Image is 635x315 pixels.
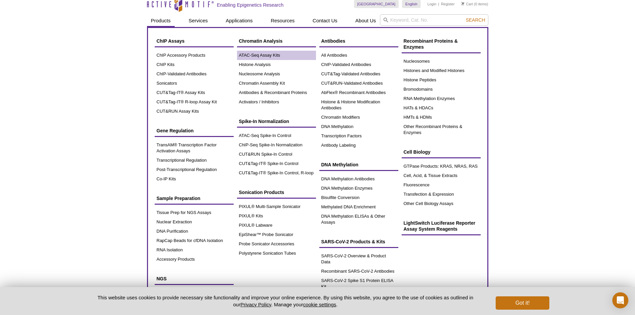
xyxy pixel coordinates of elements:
a: Histone Peptides [402,75,481,85]
a: Bromodomains [402,85,481,94]
a: PIXUL® Labware [237,221,316,230]
a: Tissue Prep for NGS Assays [155,208,234,217]
a: ChIP Kits [155,60,234,69]
a: CUT&RUN-Validated Antibodies [319,79,398,88]
a: CUT&RUN Spike-In Control [237,150,316,159]
a: Contact Us [309,14,341,27]
a: Resources [267,14,299,27]
a: Transfection & Expression [402,190,481,199]
a: Privacy Policy [240,302,271,307]
span: Spike-In Normalization [239,119,289,124]
a: Nuclear Extraction [155,217,234,227]
span: LightSwitch Luciferase Reporter Assay System Reagents [404,220,475,232]
h2: Enabling Epigenetics Research [217,2,284,8]
span: DNA Methylation [321,162,358,167]
a: Sonication Products [237,186,316,199]
a: SARS-CoV-2 Products & Kits [319,235,398,248]
a: Other Recombinant Proteins & Enzymes [402,122,481,137]
a: Cell, Acid, & Tissue Extracts [402,171,481,180]
a: Antibody Labeling [319,141,398,150]
a: Fluorescence [402,180,481,190]
img: Your Cart [461,2,464,5]
a: Other Cell Biology Assays [402,199,481,208]
a: Post-Transcriptional Regulation [155,165,234,174]
a: Transcriptional Regulation [155,156,234,165]
a: EpiShear™ Probe Sonicator [237,230,316,239]
a: Histones and Modified Histones [402,66,481,75]
a: SARS-CoV-2 Spike S1 Protein ELISA Kit [319,276,398,291]
a: Chromatin Modifiers [319,113,398,122]
span: ChIP Assays [157,38,185,44]
a: Applications [222,14,257,27]
a: Accessory Products [155,255,234,264]
button: cookie settings [303,302,336,307]
a: RNA Methylation Enzymes [402,94,481,103]
a: ChIP Assays [155,35,234,47]
a: Spike-In Normalization [237,115,316,128]
a: CUT&Tag-IT® R-loop Assay Kit [155,97,234,107]
a: Sample Preparation [155,192,234,205]
a: DNA Purification [155,227,234,236]
span: Sample Preparation [157,196,201,201]
a: Histone & Histone Modification Antibodies [319,97,398,113]
a: Bisulfite Conversion [319,193,398,202]
button: Got it! [496,296,549,310]
a: Transcription Factors [319,131,398,141]
a: ATAC-Seq Spike-In Control [237,131,316,140]
a: AbFlex® Recombinant Antibodies [319,88,398,97]
a: DNA Methylation Enzymes [319,184,398,193]
span: Sonication Products [239,190,284,195]
a: HMTs & HDMs [402,113,481,122]
a: Sonicators [155,79,234,88]
a: Co-IP Kits [155,174,234,184]
a: Gene Regulation [155,124,234,137]
a: Nucleosome Analysis [237,69,316,79]
a: ChIP-Validated Antibodies [319,60,398,69]
a: Probe Sonicator Accessories [237,239,316,249]
a: ChIP-Seq Spike-In Normalization [237,140,316,150]
span: SARS-CoV-2 Products & Kits [321,239,385,244]
a: RNA Isolation [155,245,234,255]
a: Login [427,2,436,6]
a: CUT&Tag-IT® Assay Kits [155,88,234,97]
a: CUT&Tag-IT® Spike-In Control, R-loop [237,168,316,178]
a: Methylated DNA Enrichment [319,202,398,212]
a: CUT&RUN Assay Kits [155,107,234,116]
a: Chromatin Analysis [237,35,316,47]
a: Activators / Inhibitors [237,97,316,107]
a: PIXUL® Kits [237,211,316,221]
a: Products [147,14,175,27]
div: Open Intercom Messenger [612,292,628,308]
a: All Antibodies [319,51,398,60]
input: Keyword, Cat. No. [380,14,488,26]
a: NGS [155,272,234,285]
a: SARS-CoV-2 Overview & Product Data [319,251,398,267]
a: ATAC-Seq Assay Kits [237,51,316,60]
a: LightSwitch Luciferase Reporter Assay System Reagents [402,217,481,235]
span: Chromatin Analysis [239,38,283,44]
span: Gene Regulation [157,128,194,133]
span: Search [466,17,485,23]
a: Cart [461,2,473,6]
a: About Us [351,14,380,27]
a: HATs & HDACs [402,103,481,113]
a: Register [441,2,455,6]
span: NGS [157,276,167,281]
a: Polystyrene Sonication Tubes [237,249,316,258]
span: Cell Biology [404,149,431,155]
a: Recombinant SARS-CoV-2 Antibodies [319,267,398,276]
a: Nucleosomes [402,57,481,66]
a: Chromatin Assembly Kit [237,79,316,88]
a: ChIP-Validated Antibodies [155,69,234,79]
a: CUT&Tag-Validated Antibodies [319,69,398,79]
a: CUT&Tag-IT® Spike-In Control [237,159,316,168]
a: Cell Biology [402,146,481,158]
span: Antibodies [321,38,345,44]
a: PIXUL® Multi-Sample Sonicator [237,202,316,211]
p: This website uses cookies to provide necessary site functionality and improve your online experie... [86,294,485,308]
a: DNA Methylation [319,122,398,131]
a: GTPase Products: KRAS, NRAS, RAS [402,162,481,171]
a: RapCap Beads for cfDNA Isolation [155,236,234,245]
a: DNA Methylation ELISAs & Other Assays [319,212,398,227]
button: Search [464,17,487,23]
